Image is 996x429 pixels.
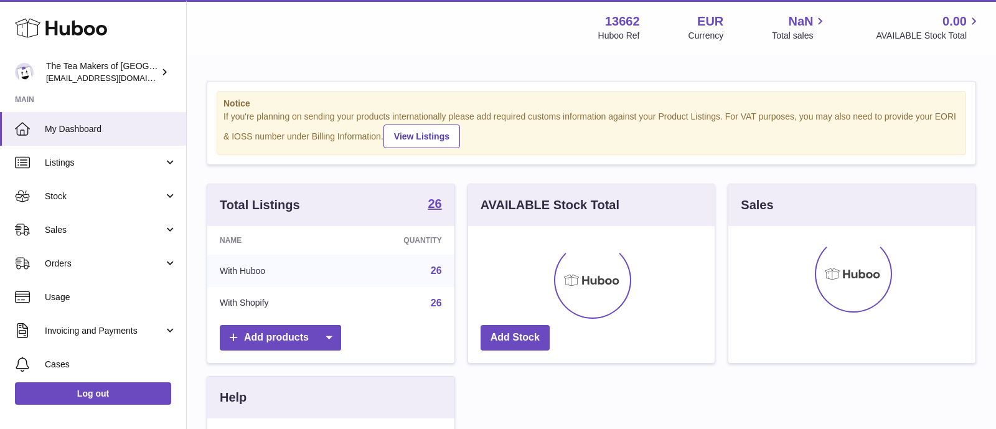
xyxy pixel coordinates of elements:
[220,389,247,406] h3: Help
[876,13,981,42] a: 0.00 AVAILABLE Stock Total
[605,13,640,30] strong: 13662
[207,226,341,255] th: Name
[942,13,967,30] span: 0.00
[341,226,454,255] th: Quantity
[45,191,164,202] span: Stock
[223,98,959,110] strong: Notice
[220,197,300,214] h3: Total Listings
[598,30,640,42] div: Huboo Ref
[741,197,773,214] h3: Sales
[15,382,171,405] a: Log out
[45,325,164,337] span: Invoicing and Payments
[431,298,442,308] a: 26
[481,197,619,214] h3: AVAILABLE Stock Total
[772,30,827,42] span: Total sales
[15,63,34,82] img: internalAdmin-13662@internal.huboo.com
[45,359,177,370] span: Cases
[45,123,177,135] span: My Dashboard
[431,265,442,276] a: 26
[207,287,341,319] td: With Shopify
[772,13,827,42] a: NaN Total sales
[46,73,183,83] span: [EMAIL_ADDRESS][DOMAIN_NAME]
[45,157,164,169] span: Listings
[697,13,723,30] strong: EUR
[223,111,959,148] div: If you're planning on sending your products internationally please add required customs informati...
[383,125,460,148] a: View Listings
[876,30,981,42] span: AVAILABLE Stock Total
[688,30,724,42] div: Currency
[207,255,341,287] td: With Huboo
[45,258,164,270] span: Orders
[481,325,550,351] a: Add Stock
[220,325,341,351] a: Add products
[45,291,177,303] span: Usage
[45,224,164,236] span: Sales
[46,60,158,84] div: The Tea Makers of [GEOGRAPHIC_DATA]
[428,197,441,210] strong: 26
[428,197,441,212] a: 26
[788,13,813,30] span: NaN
